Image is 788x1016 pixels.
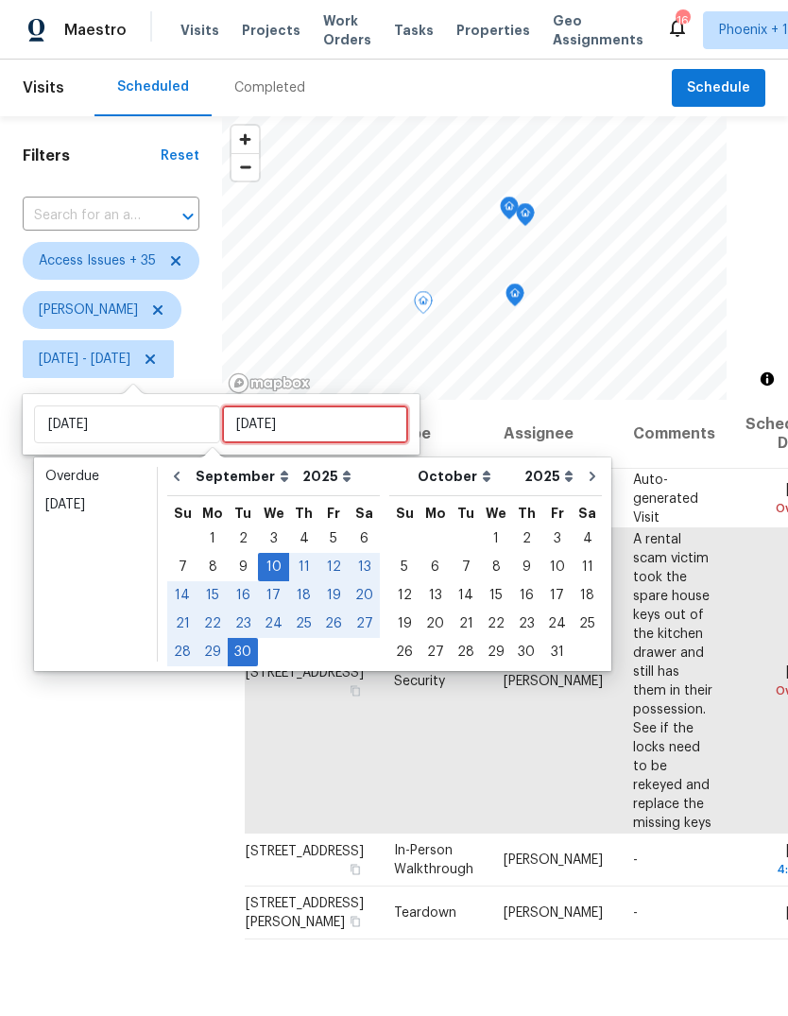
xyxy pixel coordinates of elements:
div: 9 [511,554,541,580]
span: Tasks [394,24,434,37]
span: [PERSON_NAME] [39,301,138,319]
div: 4 [289,525,318,552]
span: - [633,853,638,867]
div: 16 [676,11,689,30]
span: Auto-generated Visit [633,473,698,524]
div: 20 [420,611,451,637]
span: In-Person Walkthrough [394,844,473,876]
span: Schedule [687,77,750,100]
span: Properties [456,21,530,40]
div: Sat Sep 06 2025 [349,525,380,553]
div: 21 [167,611,197,637]
select: Month [413,462,520,491]
div: Wed Oct 22 2025 [481,610,511,638]
div: Fri Oct 10 2025 [541,553,573,581]
div: 8 [481,554,511,580]
button: Zoom out [231,153,259,181]
div: Map marker [516,203,535,232]
a: Mapbox homepage [228,372,311,394]
div: [DATE] [45,495,146,514]
div: 29 [481,639,511,665]
div: Thu Sep 25 2025 [289,610,318,638]
div: 14 [451,582,481,609]
span: [DATE] - [DATE] [39,350,130,369]
span: [STREET_ADDRESS][PERSON_NAME] [246,897,364,929]
div: Sun Oct 05 2025 [389,553,420,581]
button: Copy Address [347,861,364,878]
div: 10 [541,554,573,580]
div: 20 [349,582,380,609]
th: Comments [618,400,730,469]
div: Completed [234,78,305,97]
div: 18 [289,582,318,609]
div: Mon Sep 01 2025 [197,525,228,553]
div: Map marker [505,284,524,313]
div: Reset [161,146,199,165]
div: Fri Sep 12 2025 [318,553,349,581]
div: Wed Oct 15 2025 [481,581,511,610]
div: Sat Oct 04 2025 [573,525,602,553]
div: Wed Oct 01 2025 [481,525,511,553]
abbr: Friday [551,507,564,520]
div: Tue Sep 02 2025 [228,525,258,553]
span: Zoom out [231,154,259,181]
select: Year [298,462,356,491]
button: Copy Address [347,913,364,930]
div: 5 [389,554,420,580]
span: Teardown [394,906,456,920]
div: Tue Sep 23 2025 [228,610,258,638]
div: Tue Oct 21 2025 [451,610,481,638]
div: Map marker [414,291,433,320]
span: [PERSON_NAME] [504,853,603,867]
div: 8 [197,554,228,580]
div: Thu Sep 18 2025 [289,581,318,610]
button: Copy Address [347,681,364,698]
div: Thu Oct 30 2025 [511,638,541,666]
span: Work Orders [323,11,371,49]
abbr: Thursday [518,507,536,520]
div: 6 [420,554,451,580]
div: Wed Oct 29 2025 [481,638,511,666]
div: 27 [349,611,380,637]
div: Mon Sep 22 2025 [197,610,228,638]
div: Tue Sep 16 2025 [228,581,258,610]
select: Year [520,462,578,491]
button: Toggle attribution [756,368,779,390]
span: Phoenix + 1 [719,21,788,40]
div: Tue Sep 09 2025 [228,553,258,581]
span: Projects [242,21,300,40]
div: 11 [289,554,318,580]
div: 17 [258,582,289,609]
span: Access Issues + 35 [39,251,156,270]
div: Sat Sep 27 2025 [349,610,380,638]
div: Sun Oct 19 2025 [389,610,420,638]
ul: Date picker shortcuts [39,462,152,666]
div: Sun Sep 14 2025 [167,581,197,610]
div: 19 [318,582,349,609]
div: 15 [197,582,228,609]
div: 26 [389,639,420,665]
span: - [633,906,638,920]
div: Mon Oct 20 2025 [420,610,451,638]
div: Fri Sep 26 2025 [318,610,349,638]
input: Wed, Sep 30 [222,405,408,443]
div: Wed Oct 08 2025 [481,553,511,581]
div: 3 [541,525,573,552]
div: Sat Oct 18 2025 [573,581,602,610]
span: [PERSON_NAME] [504,674,603,687]
span: Security [394,674,445,687]
div: Fri Oct 24 2025 [541,610,573,638]
span: A rental scam victim took the spare house keys out of the kitchen drawer and still has them in th... [633,532,712,829]
div: 9 [228,554,258,580]
canvas: Map [222,116,727,400]
div: 25 [289,611,318,637]
span: Geo Assignments [553,11,643,49]
div: Thu Sep 04 2025 [289,525,318,553]
div: 28 [167,639,197,665]
abbr: Wednesday [486,507,506,520]
div: 30 [511,639,541,665]
span: Visits [23,67,64,109]
div: Thu Oct 09 2025 [511,553,541,581]
button: Zoom in [231,126,259,153]
input: Search for an address... [23,201,146,231]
